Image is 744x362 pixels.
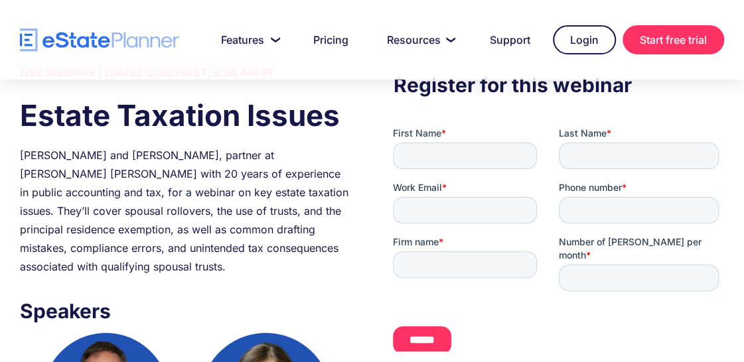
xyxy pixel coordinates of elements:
a: Pricing [297,27,364,53]
h1: Estate Taxation Issues [20,95,351,136]
a: Features [205,27,291,53]
a: Login [553,25,616,54]
a: home [20,29,179,52]
h3: Register for this webinar [393,70,724,100]
h3: Speakers [20,296,351,326]
div: [PERSON_NAME] and [PERSON_NAME], partner at [PERSON_NAME] [PERSON_NAME] with 20 years of experien... [20,146,351,276]
a: Resources [371,27,467,53]
a: Support [474,27,546,53]
iframe: Form 0 [393,127,724,351]
a: Start free trial [623,25,724,54]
